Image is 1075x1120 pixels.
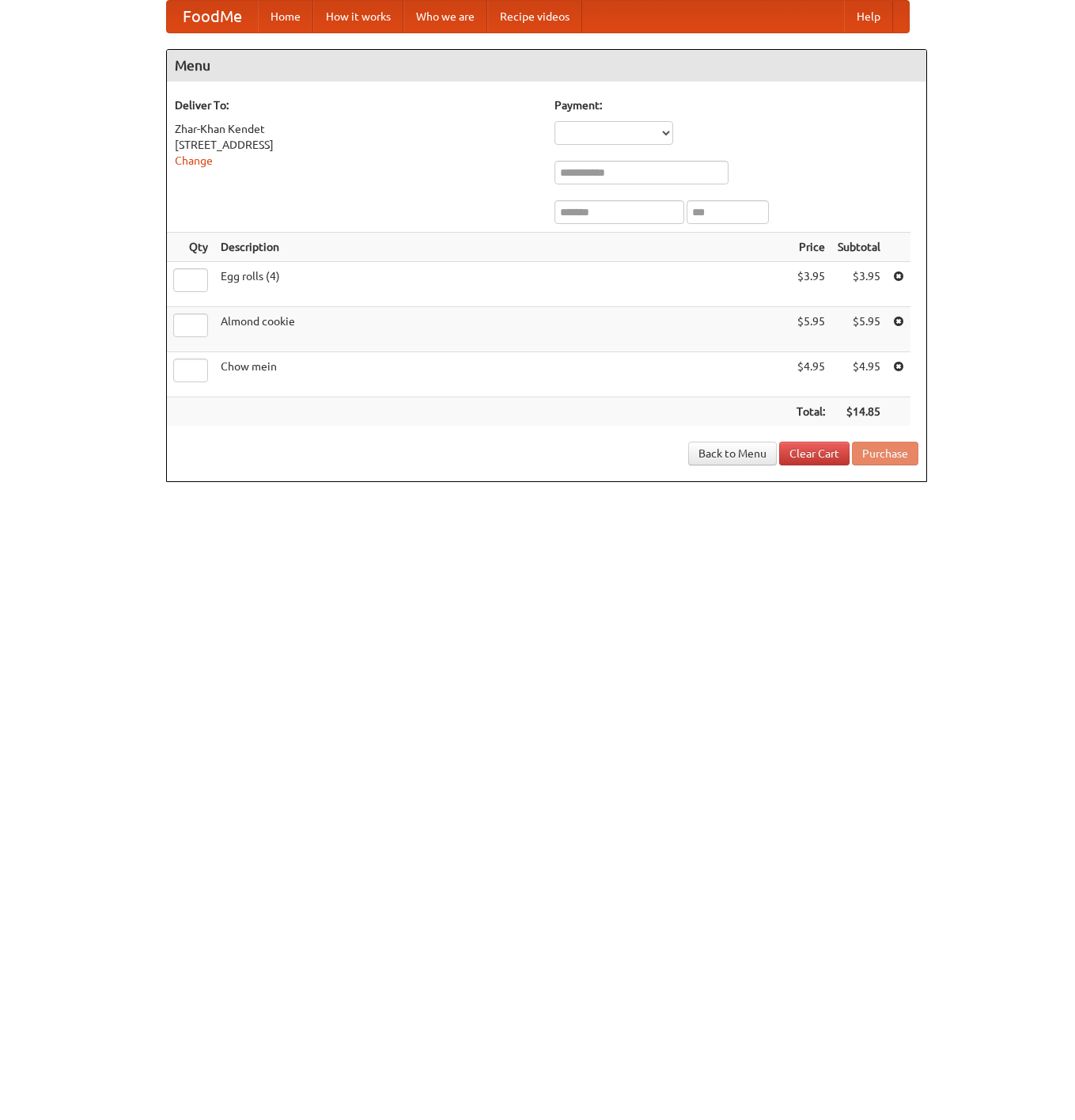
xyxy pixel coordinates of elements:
[831,352,887,397] td: $4.95
[175,121,539,137] div: Zhar-Khan Kendet
[790,307,831,352] td: $5.95
[831,233,887,262] th: Subtotal
[779,442,850,465] a: Clear Cart
[831,262,887,307] td: $3.95
[844,1,893,32] a: Help
[831,397,887,427] th: $14.85
[214,233,790,262] th: Description
[214,262,790,307] td: Egg rolls (4)
[313,1,403,32] a: How it works
[167,50,926,82] h4: Menu
[831,307,887,352] td: $5.95
[175,154,213,167] a: Change
[175,97,539,113] h5: Deliver To:
[167,1,258,32] a: FoodMe
[214,352,790,397] td: Chow mein
[403,1,487,32] a: Who we are
[487,1,582,32] a: Recipe videos
[790,262,831,307] td: $3.95
[688,442,777,465] a: Back to Menu
[790,397,831,427] th: Total:
[214,307,790,352] td: Almond cookie
[555,97,918,113] h5: Payment:
[175,137,539,153] div: [STREET_ADDRESS]
[167,233,214,262] th: Qty
[790,233,831,262] th: Price
[852,442,918,465] button: Purchase
[258,1,313,32] a: Home
[790,352,831,397] td: $4.95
